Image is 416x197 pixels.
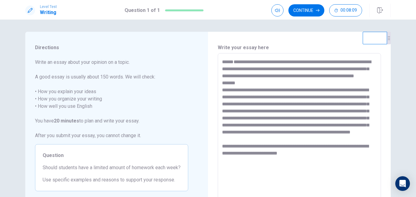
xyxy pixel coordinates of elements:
[395,176,410,191] div: Open Intercom Messenger
[35,44,188,51] span: Directions
[40,9,57,16] h1: Writing
[43,164,181,171] span: Should students have a limited amount of homework each week?
[43,176,181,184] span: Use specific examples and reasons to support your response.
[125,7,160,14] h1: Question 1 of 1
[340,8,357,13] span: 00:08:09
[329,4,362,16] button: 00:08:09
[218,44,381,51] h6: Write your essay here
[40,5,57,9] span: Level Test
[43,152,181,159] span: Question
[35,59,188,139] span: Write an essay about your opinion on a topic. A good essay is usually about 150 words. We will ch...
[54,118,79,124] strong: 20 minutes
[288,4,324,16] button: Continue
